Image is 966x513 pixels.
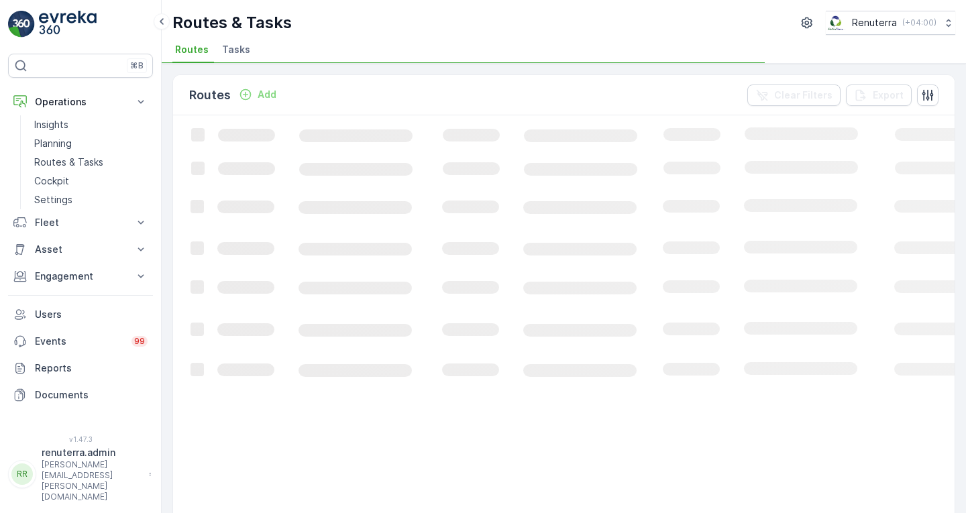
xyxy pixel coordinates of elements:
[29,190,153,209] a: Settings
[258,88,276,101] p: Add
[175,43,209,56] span: Routes
[34,156,103,169] p: Routes & Tasks
[8,446,153,502] button: RRrenuterra.admin[PERSON_NAME][EMAIL_ADDRESS][PERSON_NAME][DOMAIN_NAME]
[172,12,292,34] p: Routes & Tasks
[29,172,153,190] a: Cockpit
[134,336,145,347] p: 99
[35,243,126,256] p: Asset
[902,17,936,28] p: ( +04:00 )
[34,174,69,188] p: Cockpit
[222,43,250,56] span: Tasks
[34,137,72,150] p: Planning
[35,308,148,321] p: Users
[42,446,142,459] p: renuterra.admin
[8,382,153,408] a: Documents
[8,355,153,382] a: Reports
[8,301,153,328] a: Users
[8,236,153,263] button: Asset
[42,459,142,502] p: [PERSON_NAME][EMAIL_ADDRESS][PERSON_NAME][DOMAIN_NAME]
[846,84,912,106] button: Export
[35,95,126,109] p: Operations
[8,435,153,443] span: v 1.47.3
[774,89,833,102] p: Clear Filters
[35,361,148,375] p: Reports
[11,463,33,485] div: RR
[8,263,153,290] button: Engagement
[130,60,144,71] p: ⌘B
[35,270,126,283] p: Engagement
[8,89,153,115] button: Operations
[39,11,97,38] img: logo_light-DOdMpM7g.png
[35,388,148,402] p: Documents
[29,153,153,172] a: Routes & Tasks
[8,209,153,236] button: Fleet
[35,335,123,348] p: Events
[29,134,153,153] a: Planning
[189,86,231,105] p: Routes
[35,216,126,229] p: Fleet
[747,84,841,106] button: Clear Filters
[34,118,68,131] p: Insights
[233,87,282,103] button: Add
[826,11,955,35] button: Renuterra(+04:00)
[852,16,897,30] p: Renuterra
[826,15,847,30] img: Screenshot_2024-07-26_at_13.33.01.png
[34,193,72,207] p: Settings
[29,115,153,134] a: Insights
[8,11,35,38] img: logo
[8,328,153,355] a: Events99
[873,89,904,102] p: Export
